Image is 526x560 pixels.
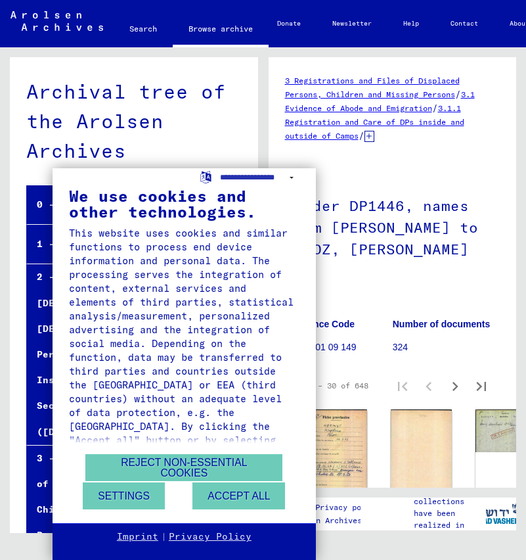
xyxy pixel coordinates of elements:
button: Reject non-essential cookies [85,454,282,481]
a: Imprint [117,530,158,544]
div: This website uses cookies and similar functions to process end device information and personal da... [69,226,299,530]
button: Accept all [192,482,285,509]
button: Settings [83,482,165,509]
div: We use cookies and other technologies. [69,188,299,220]
a: Privacy Policy [169,530,252,544]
